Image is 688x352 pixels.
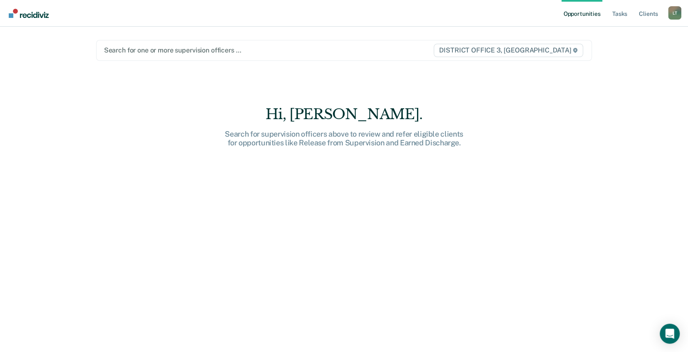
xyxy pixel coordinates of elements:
div: Hi, [PERSON_NAME]. [211,106,477,123]
div: L T [668,6,681,20]
div: Search for supervision officers above to review and refer eligible clients for opportunities like... [211,130,477,147]
span: DISTRICT OFFICE 3, [GEOGRAPHIC_DATA] [434,44,583,57]
img: Recidiviz [9,9,49,18]
button: Profile dropdown button [668,6,681,20]
div: Open Intercom Messenger [660,324,680,344]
